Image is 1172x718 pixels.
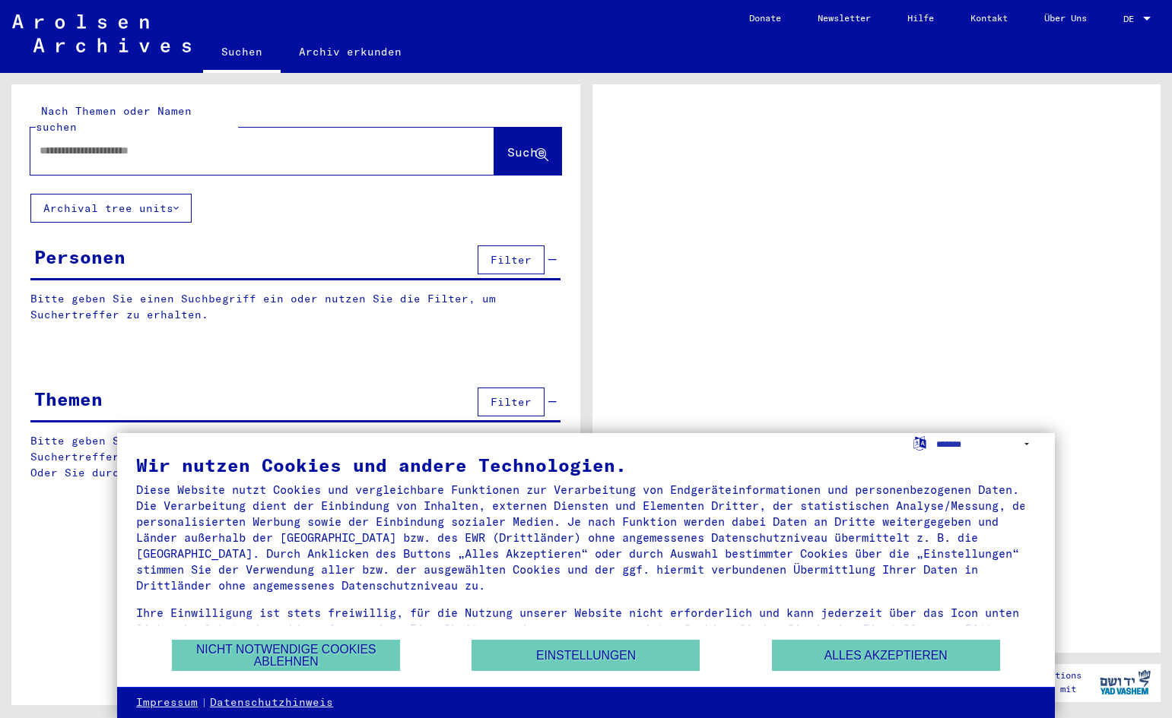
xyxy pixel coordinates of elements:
[1097,663,1154,701] img: yv_logo.png
[172,640,400,671] button: Nicht notwendige Cookies ablehnen
[30,194,192,223] button: Archival tree units
[30,433,561,481] p: Bitte geben Sie einen Suchbegriff ein oder nutzen Sie die Filter, um Suchertreffer zu erhalten. O...
[478,245,545,274] button: Filter
[34,385,103,413] div: Themen
[12,14,191,52] img: Arolsen_neg.svg
[912,435,928,450] label: Sprache auswählen
[507,144,545,160] span: Suche
[772,640,1000,671] button: Alles akzeptieren
[136,695,198,710] a: Impressum
[203,33,281,73] a: Suchen
[478,387,545,416] button: Filter
[136,605,1036,653] div: Ihre Einwilligung ist stets freiwillig, für die Nutzung unserer Website nicht erforderlich und ka...
[491,253,532,267] span: Filter
[136,456,1036,474] div: Wir nutzen Cookies und andere Technologien.
[491,395,532,409] span: Filter
[494,128,561,175] button: Suche
[30,291,561,323] p: Bitte geben Sie einen Suchbegriff ein oder nutzen Sie die Filter, um Suchertreffer zu erhalten.
[1123,14,1140,24] span: DE
[210,695,333,710] a: Datenschutzhinweis
[472,640,700,671] button: Einstellungen
[34,243,125,270] div: Personen
[36,104,192,134] mat-label: Nach Themen oder Namen suchen
[136,482,1036,593] div: Diese Website nutzt Cookies und vergleichbare Funktionen zur Verarbeitung von Endgeräteinformatio...
[936,433,1036,455] select: Sprache auswählen
[281,33,420,70] a: Archiv erkunden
